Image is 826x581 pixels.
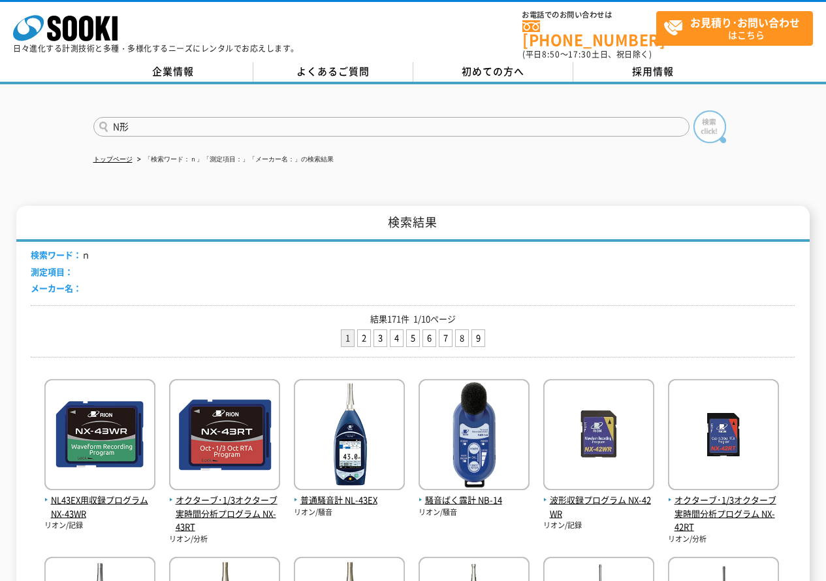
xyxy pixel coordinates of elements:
[542,48,560,60] span: 8:50
[522,48,652,60] span: (平日 ～ 土日、祝日除く)
[419,507,530,518] p: リオン/騒音
[543,480,654,520] a: 波形収録プログラム NX-42WR
[656,11,813,46] a: お見積り･お問い合わせはこちら
[358,330,370,346] a: 2
[439,330,452,346] a: 7
[294,507,405,518] p: リオン/騒音
[407,330,419,346] a: 5
[543,379,654,493] img: NX-42WR
[423,330,436,346] a: 6
[668,480,779,534] a: オクターブ･1/3オクターブ実時間分析プログラム NX-42RT
[419,379,530,493] img: NB-14
[693,110,726,143] img: btn_search.png
[522,11,656,19] span: お電話でのお問い合わせは
[31,248,90,262] li: ｎ
[568,48,592,60] span: 17:30
[31,312,795,326] p: 結果171件 1/10ページ
[294,493,405,507] span: 普通騒音計 NL-43EX
[294,379,405,493] img: NL-43EX
[31,248,82,261] span: 検索ワード：
[16,206,809,242] h1: 検索結果
[413,62,573,82] a: 初めての方へ
[93,117,690,137] input: 商品名、型式、NETIS番号を入力してください
[522,20,656,47] a: [PHONE_NUMBER]
[93,156,133,163] a: トップページ
[543,493,654,521] span: 波形収録プログラム NX-42WR
[44,520,155,531] p: リオン/記録
[390,330,403,346] a: 4
[169,534,280,545] p: リオン/分析
[169,480,280,534] a: オクターブ･1/3オクターブ実時間分析プログラム NX-43RT
[341,329,355,347] li: 1
[543,520,654,531] p: リオン/記録
[462,64,524,78] span: 初めての方へ
[135,153,334,167] li: 「検索ワード：ｎ」「測定項目：」「メーカー名：」の検索結果
[93,62,253,82] a: 企業情報
[419,480,530,507] a: 騒音ばく露計 NB-14
[44,493,155,521] span: NL43EX用収録プログラム NX-43WR
[668,534,779,545] p: リオン/分析
[253,62,413,82] a: よくあるご質問
[663,12,812,44] span: はこちら
[44,480,155,520] a: NL43EX用収録プログラム NX-43WR
[31,282,82,294] span: メーカー名：
[13,44,299,52] p: 日々進化する計測技術と多種・多様化するニーズにレンタルでお応えします。
[668,493,779,534] span: オクターブ･1/3オクターブ実時間分析プログラム NX-42RT
[472,330,484,346] a: 9
[419,493,530,507] span: 騒音ばく露計 NB-14
[44,379,155,493] img: NX-43WR
[31,265,73,278] span: 測定項目：
[668,379,779,493] img: NX-42RT
[573,62,733,82] a: 採用情報
[294,480,405,507] a: 普通騒音計 NL-43EX
[169,379,280,493] img: NX-43RT
[456,330,468,346] a: 8
[374,330,387,346] a: 3
[169,493,280,534] span: オクターブ･1/3オクターブ実時間分析プログラム NX-43RT
[690,14,800,30] strong: お見積り･お問い合わせ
